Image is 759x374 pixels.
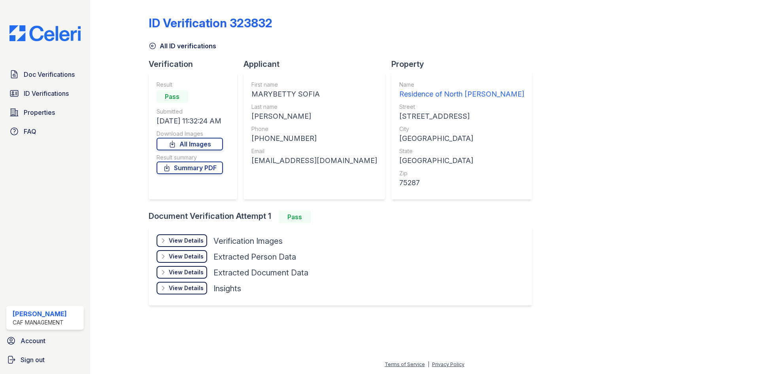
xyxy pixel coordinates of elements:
a: Name Residence of North [PERSON_NAME] [399,81,524,100]
div: Document Verification Attempt 1 [149,211,538,223]
div: Street [399,103,524,111]
div: Verification [149,59,244,70]
a: Terms of Service [385,361,425,367]
div: Result [157,81,223,89]
div: Phone [251,125,377,133]
a: All ID verifications [149,41,216,51]
div: [DATE] 11:32:24 AM [157,116,223,127]
a: Summary PDF [157,161,223,174]
a: Privacy Policy [432,361,464,367]
div: Extracted Person Data [213,251,296,262]
div: | [428,361,429,367]
div: Name [399,81,524,89]
div: Property [391,59,538,70]
span: ID Verifications [24,89,69,98]
a: ID Verifications [6,85,84,101]
span: Properties [24,108,55,117]
div: [STREET_ADDRESS] [399,111,524,122]
div: [PERSON_NAME] [251,111,377,122]
div: Pass [157,90,188,103]
div: [GEOGRAPHIC_DATA] [399,155,524,166]
a: Sign out [3,352,87,368]
div: Download Images [157,130,223,138]
div: Extracted Document Data [213,267,308,278]
a: Doc Verifications [6,66,84,82]
div: 75287 [399,177,524,188]
div: Submitted [157,108,223,116]
div: Applicant [244,59,391,70]
div: CAF Management [13,319,67,327]
div: Pass [279,211,311,223]
div: First name [251,81,377,89]
a: FAQ [6,123,84,139]
a: Properties [6,104,84,120]
div: Last name [251,103,377,111]
div: [PERSON_NAME] [13,309,67,319]
div: View Details [169,237,204,245]
div: State [399,147,524,155]
div: Verification Images [213,235,283,247]
a: All Images [157,138,223,150]
span: Account [21,336,45,346]
span: Sign out [21,355,45,365]
a: Account [3,333,87,349]
span: FAQ [24,127,36,136]
div: [PHONE_NUMBER] [251,133,377,144]
div: MARYBETTY SOFIA [251,89,377,100]
div: View Details [169,268,204,276]
div: Zip [399,169,524,177]
div: View Details [169,252,204,260]
div: Result summary [157,154,223,161]
div: [EMAIL_ADDRESS][DOMAIN_NAME] [251,155,377,166]
img: CE_Logo_Blue-a8612792a0a2168367f1c8372b55b34899dd931a85d93a1a3d3e32e68fde9ad4.png [3,25,87,41]
span: Doc Verifications [24,70,75,79]
div: View Details [169,284,204,292]
div: [GEOGRAPHIC_DATA] [399,133,524,144]
div: Email [251,147,377,155]
div: ID Verification 323832 [149,16,272,30]
div: Residence of North [PERSON_NAME] [399,89,524,100]
div: Insights [213,283,241,294]
div: City [399,125,524,133]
